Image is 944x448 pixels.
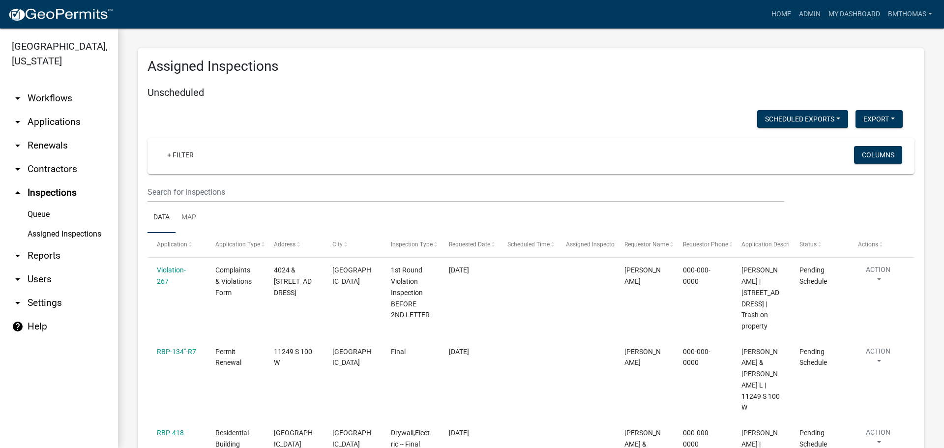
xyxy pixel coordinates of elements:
[157,241,187,248] span: Application
[858,241,878,248] span: Actions
[176,202,202,234] a: Map
[332,429,371,448] span: PERU
[615,233,674,257] datatable-header-cell: Requestor Name
[157,266,186,285] a: Violation-267
[332,348,371,367] span: Bunker Hill
[790,233,849,257] datatable-header-cell: Status
[215,266,252,297] span: Complaints & Violations Form
[884,5,936,24] a: bmthomas
[12,273,24,285] i: arrow_drop_down
[683,429,710,448] span: 000-000-0000
[12,187,24,199] i: arrow_drop_up
[741,241,803,248] span: Application Description
[332,241,343,248] span: City
[391,348,406,356] span: Final
[858,265,898,289] button: Action
[449,266,469,274] span: 11/27/2023
[147,182,784,202] input: Search for inspections
[825,5,884,24] a: My Dashboard
[274,348,312,367] span: 11249 S 100 W
[449,429,469,437] span: 08/28/2025
[332,266,371,285] span: MEXICO
[795,5,825,24] a: Admin
[391,241,433,248] span: Inspection Type
[381,233,440,257] datatable-header-cell: Inspection Type
[215,348,241,367] span: Permit Renewal
[147,202,176,234] a: Data
[12,297,24,309] i: arrow_drop_down
[683,348,710,367] span: 000-000-0000
[215,241,260,248] span: Application Type
[799,241,817,248] span: Status
[498,233,557,257] datatable-header-cell: Scheduled Time
[557,233,615,257] datatable-header-cell: Assigned Inspector
[767,5,795,24] a: Home
[855,110,903,128] button: Export
[157,348,196,356] a: RBP-134"-R7
[799,348,827,367] span: Pending Schedule
[858,346,898,371] button: Action
[157,429,184,437] a: RBP-418
[741,348,780,412] span: KEITH, JOHN D & JONI L | 11249 S 100 W
[147,58,914,75] h3: Assigned Inspections
[206,233,265,257] datatable-header-cell: Application Type
[12,140,24,151] i: arrow_drop_down
[12,163,24,175] i: arrow_drop_down
[799,429,827,448] span: Pending Schedule
[683,241,728,248] span: Requestor Phone
[624,266,661,285] span: Megan Mongosa
[391,266,430,319] span: 1st Round Violation Inspection BEFORE 2ND LETTER
[12,116,24,128] i: arrow_drop_down
[12,250,24,262] i: arrow_drop_down
[674,233,732,257] datatable-header-cell: Requestor Phone
[741,266,779,330] span: Cooper, Jerry L Sr | 4024 & 4032 N WATER ST | Trash on property
[274,241,295,248] span: Address
[849,233,907,257] datatable-header-cell: Actions
[683,266,710,285] span: 000-000-0000
[159,146,202,164] a: + Filter
[12,321,24,332] i: help
[440,233,498,257] datatable-header-cell: Requested Date
[265,233,323,257] datatable-header-cell: Address
[274,266,312,297] span: 4024 & 4032 N WATER ST
[854,146,902,164] button: Columns
[507,241,550,248] span: Scheduled Time
[449,348,469,356] span: 06/17/2025
[449,241,490,248] span: Requested Date
[147,87,914,98] h5: Unscheduled
[732,233,790,257] datatable-header-cell: Application Description
[323,233,382,257] datatable-header-cell: City
[566,241,617,248] span: Assigned Inspector
[147,233,206,257] datatable-header-cell: Application
[757,110,848,128] button: Scheduled Exports
[624,348,661,367] span: Corey
[624,241,669,248] span: Requestor Name
[799,266,827,285] span: Pending Schedule
[12,92,24,104] i: arrow_drop_down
